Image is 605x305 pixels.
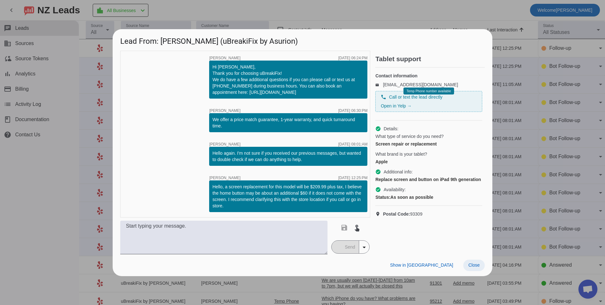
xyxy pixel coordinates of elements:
div: Replace screen and button on iPad 9th generation [375,176,482,183]
strong: Status: [375,195,390,200]
mat-icon: check_circle [375,126,381,132]
span: Close [468,263,480,268]
div: [DATE] 08:01:AM [338,142,367,146]
div: [DATE] 06:30:PM [338,109,367,113]
h4: Contact information [375,73,482,79]
div: Apple [375,159,482,165]
button: Show in [GEOGRAPHIC_DATA] [385,260,458,271]
span: Temp Phone number available [407,89,451,93]
span: [PERSON_NAME] [209,56,240,60]
div: Hi [PERSON_NAME], Thank you for choosing uBreakiFix! We do have a few additional questions if you... [212,64,364,95]
mat-icon: email [375,83,383,86]
span: Call or text the lead directly [389,94,442,100]
div: Hello, a screen replacement for this model will be $209.99 plus tax, I believe the home button ma... [212,184,364,209]
mat-icon: check_circle [375,169,381,175]
mat-icon: location_on [375,211,383,217]
h2: Tablet support [375,56,485,62]
a: [EMAIL_ADDRESS][DOMAIN_NAME] [383,82,458,87]
div: [DATE] 12:25:PM [338,176,367,180]
span: Availability: [384,186,406,193]
span: Details: [384,126,398,132]
div: Screen repair or replacement [375,141,482,147]
span: 93309 [383,211,422,217]
span: [PERSON_NAME] [209,142,240,146]
span: Show in [GEOGRAPHIC_DATA] [390,263,453,268]
div: We offer a price match guarantee, 1-year warranty, and quick turnaround time.​ [212,116,364,129]
mat-icon: touch_app [353,224,361,231]
span: [PERSON_NAME] [209,176,240,180]
span: Additional info: [384,169,413,175]
span: [PERSON_NAME] [209,109,240,113]
div: Hello again. I'm not sure if you received our previous messages, but wanted to double check if we... [212,150,364,163]
strong: Postal Code: [383,211,410,217]
span: What type of service do you need? [375,133,444,140]
mat-icon: arrow_drop_down [360,243,368,251]
div: [DATE] 06:24:PM [338,56,367,60]
mat-icon: check_circle [375,187,381,192]
a: Open in Yelp → [381,103,411,108]
mat-icon: phone [381,94,386,100]
span: What brand is your tablet? [375,151,427,157]
button: Close [463,260,485,271]
div: As soon as possible [375,194,482,200]
h1: Lead From: [PERSON_NAME] (uBreakiFix by Asurion) [113,29,492,50]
